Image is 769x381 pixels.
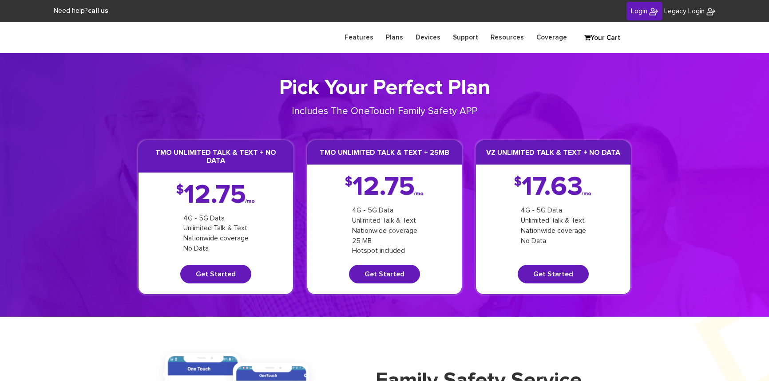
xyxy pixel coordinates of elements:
[352,216,417,226] div: Unlimited Talk & Text
[352,226,417,236] div: Nationwide coverage
[183,223,249,233] div: Unlimited Talk & Text
[582,192,591,196] span: /mo
[521,236,586,246] div: No Data
[183,233,249,244] div: Nationwide coverage
[138,75,631,101] h1: Pick Your Perfect Plan
[352,205,417,216] div: 4G - 5G Data
[706,7,715,16] img: YereimWireless
[352,236,417,246] div: 25 MB
[183,244,249,254] div: No Data
[521,226,586,236] div: Nationwide coverage
[664,8,705,15] span: Legacy Login
[518,265,589,283] a: Get Started
[631,8,647,15] span: Login
[183,213,249,224] div: 4G - 5G Data
[521,205,586,216] div: 4G - 5G Data
[414,192,424,196] span: /mo
[307,141,462,165] h3: TMO Unlimited Talk & Text + 25MB
[345,178,424,196] div: 12.75
[447,29,484,46] a: Support
[484,29,530,46] a: Resources
[521,216,586,226] div: Unlimited Talk & Text
[664,6,715,16] a: Legacy Login
[580,31,624,45] a: Your Cart
[649,7,658,16] img: YereimWireless
[349,265,420,283] a: Get Started
[338,29,380,46] a: Features
[345,178,353,187] span: $
[180,265,251,283] a: Get Started
[245,200,255,203] span: /mo
[476,141,630,165] h3: VZ Unlimited Talk & Text + No Data
[88,8,108,14] strong: call us
[139,141,293,172] h3: TMO Unlimited Talk & Text + No Data
[530,29,573,46] a: Coverage
[262,105,508,118] p: Includes The OneTouch Family Safety APP
[514,178,522,187] span: $
[352,246,417,256] div: Hotspot included
[176,186,184,195] span: $
[409,29,447,46] a: Devices
[380,29,409,46] a: Plans
[54,8,108,14] span: Need help?
[514,178,592,196] div: 17.63
[176,186,256,204] div: 12.75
